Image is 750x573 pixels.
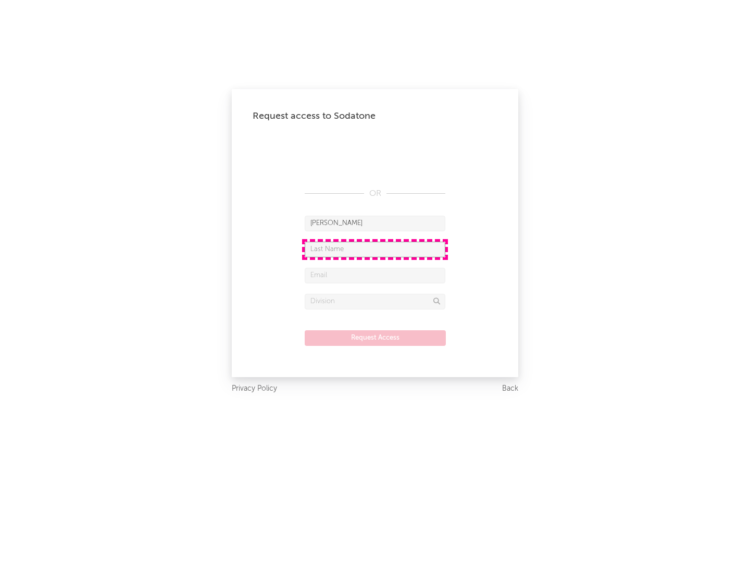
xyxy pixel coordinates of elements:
a: Back [502,382,518,395]
input: First Name [305,216,445,231]
input: Last Name [305,242,445,257]
input: Division [305,294,445,309]
button: Request Access [305,330,446,346]
input: Email [305,268,445,283]
a: Privacy Policy [232,382,277,395]
div: OR [305,188,445,200]
div: Request access to Sodatone [253,110,497,122]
